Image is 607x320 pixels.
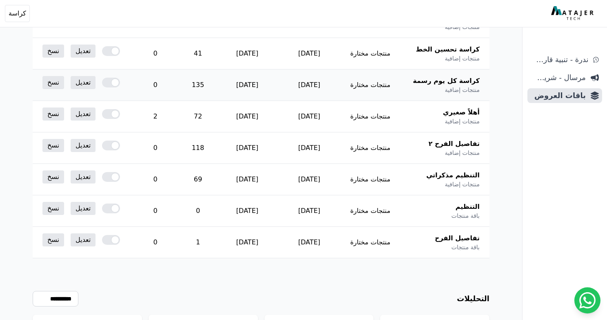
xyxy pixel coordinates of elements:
[531,72,586,83] span: مرسال - شريط دعاية
[340,38,400,69] td: منتجات مختارة
[131,101,180,132] td: 2
[131,164,180,195] td: 0
[71,45,96,58] a: تعديل
[445,117,480,125] span: منتجات إضافية
[445,180,480,188] span: منتجات إضافية
[340,69,400,101] td: منتجات مختارة
[180,195,216,227] td: 0
[180,38,216,69] td: 41
[71,233,96,246] a: تعديل
[551,6,596,21] img: MatajerTech Logo
[42,76,64,89] a: نسخ
[71,139,96,152] a: تعديل
[131,69,180,101] td: 0
[456,202,480,212] span: التنظيم
[340,195,400,227] td: منتجات مختارة
[278,69,340,101] td: [DATE]
[42,45,64,58] a: نسخ
[457,293,489,304] h3: التحليلات
[180,164,216,195] td: 69
[278,195,340,227] td: [DATE]
[451,243,480,251] span: باقة منتجات
[131,227,180,258] td: 0
[216,38,278,69] td: [DATE]
[216,227,278,258] td: [DATE]
[278,164,340,195] td: [DATE]
[435,233,480,243] span: تفاصيل الفرح
[180,132,216,164] td: 118
[42,139,64,152] a: نسخ
[445,54,480,63] span: منتجات إضافية
[278,227,340,258] td: [DATE]
[71,107,96,121] a: تعديل
[216,195,278,227] td: [DATE]
[71,170,96,183] a: تعديل
[131,38,180,69] td: 0
[216,69,278,101] td: [DATE]
[340,227,400,258] td: منتجات مختارة
[278,38,340,69] td: [DATE]
[451,212,480,220] span: باقة منتجات
[180,227,216,258] td: 1
[180,69,216,101] td: 135
[180,101,216,132] td: 72
[443,107,480,117] span: أهلاً صغيري
[216,132,278,164] td: [DATE]
[429,139,480,149] span: تفاصيل الفرح ٢
[71,76,96,89] a: تعديل
[416,45,480,54] span: كراسة تحسين الخط
[445,86,480,94] span: منتجات إضافية
[531,90,586,101] span: باقات العروض
[42,107,64,121] a: نسخ
[131,195,180,227] td: 0
[340,164,400,195] td: منتجات مختارة
[42,170,64,183] a: نسخ
[340,132,400,164] td: منتجات مختارة
[426,170,480,180] span: التنظيم مذكراتي
[9,9,26,18] span: كراسة
[445,149,480,157] span: منتجات إضافية
[71,202,96,215] a: تعديل
[413,76,480,86] span: كراسة كل يوم رسمة
[340,101,400,132] td: منتجات مختارة
[278,132,340,164] td: [DATE]
[216,101,278,132] td: [DATE]
[5,5,30,22] button: كراسة
[42,233,64,246] a: نسخ
[216,164,278,195] td: [DATE]
[531,54,588,65] span: ندرة - تنبية قارب علي النفاذ
[278,101,340,132] td: [DATE]
[131,132,180,164] td: 0
[42,202,64,215] a: نسخ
